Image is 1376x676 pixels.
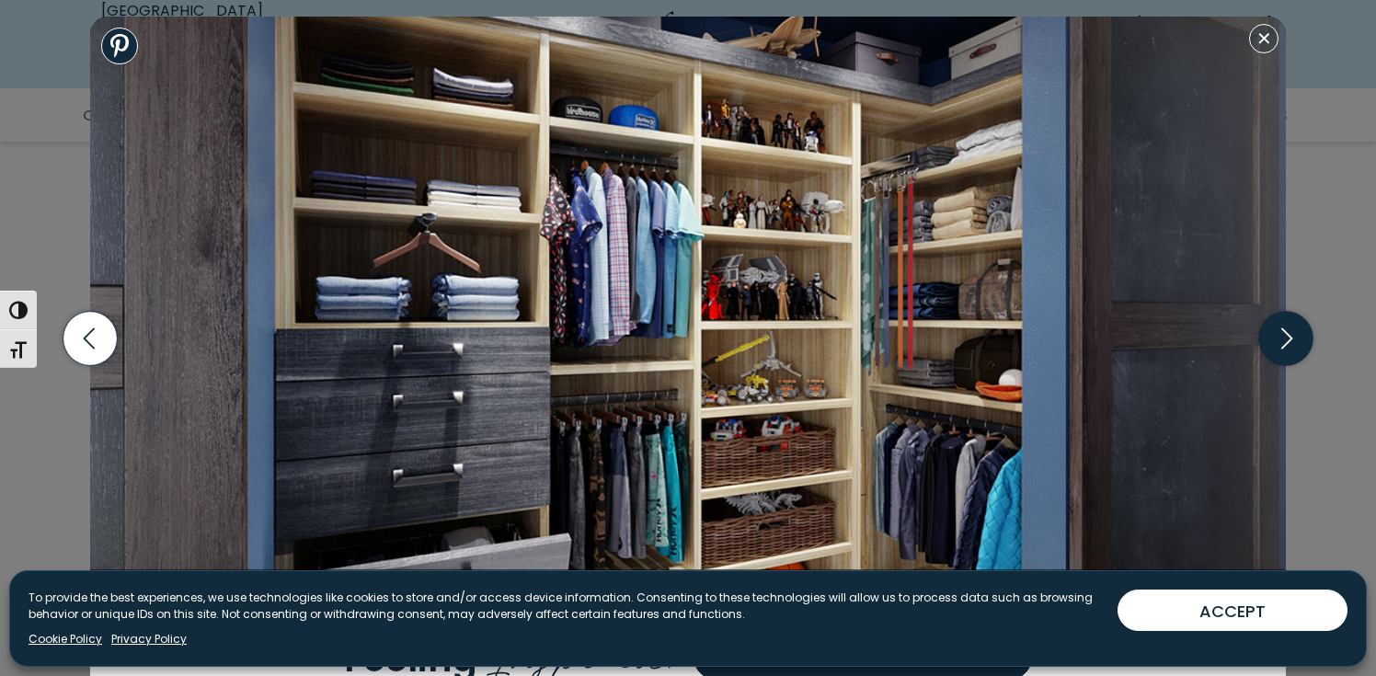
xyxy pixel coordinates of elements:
[90,569,1286,615] figcaption: Children's reach-in closet featuring pull-out tie rack, dual level hanging rods, upper storage, a...
[29,590,1103,623] p: To provide the best experiences, we use technologies like cookies to store and/or access device i...
[101,28,138,64] a: Share to Pinterest
[90,17,1286,614] img: Children's clothing in reach-in closet featuring pull-out tie rack, dual level hanging rods, uppe...
[1249,24,1279,53] button: Close modal
[29,631,102,647] a: Cookie Policy
[1118,590,1347,631] button: ACCEPT
[111,631,187,647] a: Privacy Policy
